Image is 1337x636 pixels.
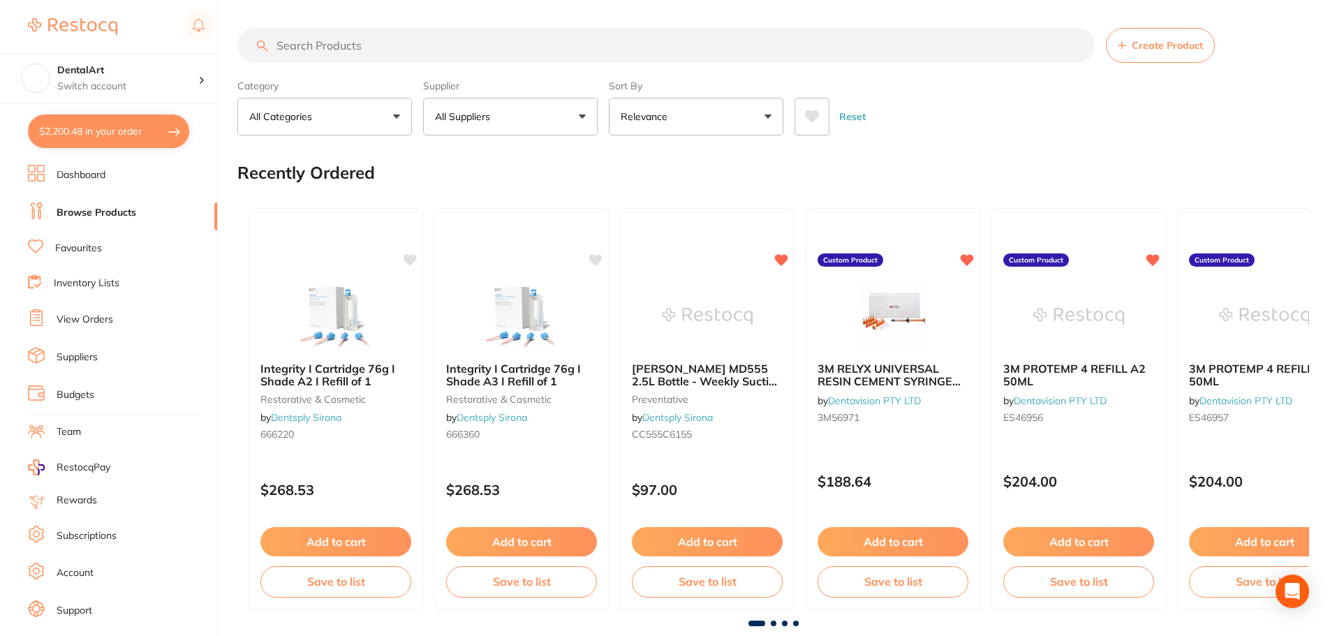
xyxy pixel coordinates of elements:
[828,394,921,407] a: Dentavision PTY LTD
[57,206,136,220] a: Browse Products
[446,482,597,498] p: $268.53
[818,473,968,489] p: $188.64
[1189,253,1255,267] label: Custom Product
[1003,473,1154,489] p: $204.00
[609,98,783,135] button: Relevance
[57,350,98,364] a: Suppliers
[1003,527,1154,556] button: Add to cart
[57,461,110,475] span: RestocqPay
[632,429,783,440] small: CC555C6155
[1276,575,1309,608] div: Open Intercom Messenger
[57,425,81,439] a: Team
[423,98,598,135] button: All Suppliers
[642,411,713,424] a: Dentsply Sirona
[271,411,341,424] a: Dentsply Sirona
[237,80,412,92] label: Category
[446,394,597,405] small: restorative & cosmetic
[446,362,597,388] b: Integrity I Cartridge 76g I Shade A3 I Refill of 1
[237,28,1095,63] input: Search Products
[609,80,783,92] label: Sort By
[818,394,921,407] span: by
[632,394,783,405] small: preventative
[57,566,94,580] a: Account
[632,411,713,424] span: by
[57,313,113,327] a: View Orders
[57,604,92,618] a: Support
[57,388,94,402] a: Budgets
[1014,394,1107,407] a: Dentavision PTY LTD
[260,394,411,405] small: restorative & cosmetic
[1189,394,1292,407] span: by
[818,566,968,597] button: Save to list
[237,98,412,135] button: All Categories
[28,114,189,148] button: $2,200.48 in your order
[632,362,783,388] b: Durr MD555 2.5L Bottle - Weekly Suction Cleaner
[1132,40,1203,51] span: Create Product
[290,281,381,351] img: Integrity I Cartridge 76g I Shade A2 I Refill of 1
[57,80,198,94] p: Switch account
[1219,281,1310,351] img: 3M PROTEMP 4 REFILL A3 50ML
[57,168,105,182] a: Dashboard
[237,163,375,183] h2: Recently Ordered
[28,10,117,43] a: Restocq Logo
[632,482,783,498] p: $97.00
[818,527,968,556] button: Add to cart
[632,566,783,597] button: Save to list
[662,281,753,351] img: Durr MD555 2.5L Bottle - Weekly Suction Cleaner
[835,98,870,135] button: Reset
[55,242,102,256] a: Favourites
[848,281,938,351] img: 3M RELYX UNIVERSAL RESIN CEMENT SYRINGE TRANSLUCENT 3.4G
[260,527,411,556] button: Add to cart
[22,64,50,92] img: DentalArt
[1003,566,1154,597] button: Save to list
[818,253,883,267] label: Custom Product
[1003,394,1107,407] span: by
[423,80,598,92] label: Supplier
[476,281,567,351] img: Integrity I Cartridge 76g I Shade A3 I Refill of 1
[28,459,110,475] a: RestocqPay
[57,529,117,543] a: Subscriptions
[28,459,45,475] img: RestocqPay
[54,276,119,290] a: Inventory Lists
[1003,362,1154,388] b: 3M PROTEMP 4 REFILL A2 50ML
[457,411,527,424] a: Dentsply Sirona
[446,566,597,597] button: Save to list
[1003,412,1154,423] small: ES46956
[446,429,597,440] small: 666360
[621,110,673,124] p: Relevance
[1106,28,1215,63] button: Create Product
[260,429,411,440] small: 666220
[632,527,783,556] button: Add to cart
[260,482,411,498] p: $268.53
[260,411,341,424] span: by
[818,412,968,423] small: 3M56971
[57,494,97,508] a: Rewards
[1033,281,1124,351] img: 3M PROTEMP 4 REFILL A2 50ML
[446,527,597,556] button: Add to cart
[260,362,411,388] b: Integrity I Cartridge 76g I Shade A2 I Refill of 1
[1003,253,1069,267] label: Custom Product
[1199,394,1292,407] a: Dentavision PTY LTD
[446,411,527,424] span: by
[28,18,117,35] img: Restocq Logo
[57,64,198,77] h4: DentalArt
[260,566,411,597] button: Save to list
[818,362,968,388] b: 3M RELYX UNIVERSAL RESIN CEMENT SYRINGE TRANSLUCENT 3.4G
[249,110,318,124] p: All Categories
[435,110,496,124] p: All Suppliers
